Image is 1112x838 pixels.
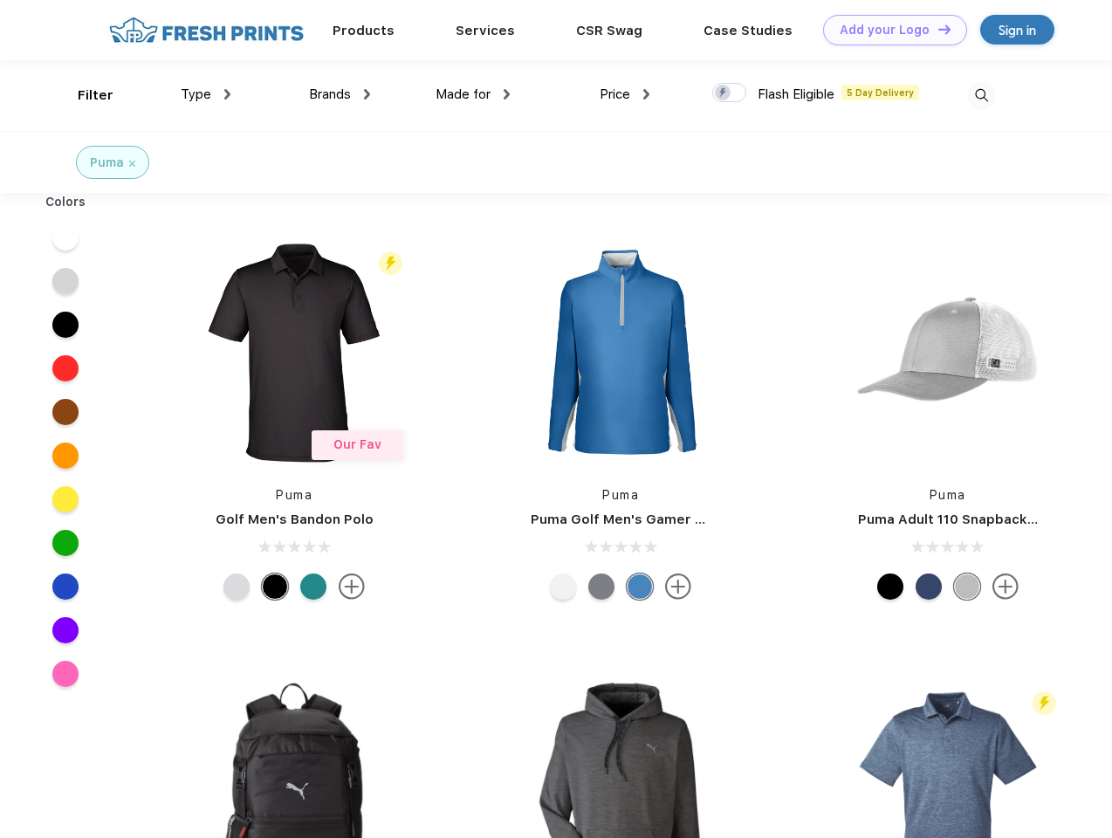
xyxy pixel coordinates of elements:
a: Puma Golf Men's Gamer Golf Quarter-Zip [531,512,807,527]
div: Puma Black [262,574,288,600]
img: func=resize&h=266 [832,237,1064,469]
span: Our Fav [333,437,381,451]
div: Quiet Shade [588,574,614,600]
div: Pma Blk Pma Blk [877,574,903,600]
img: func=resize&h=266 [178,237,410,469]
a: Products [333,23,395,38]
div: Add your Logo [840,23,930,38]
div: Puma [90,154,124,172]
img: dropdown.png [504,89,510,100]
img: DT [938,24,951,34]
span: Type [181,86,211,102]
img: more.svg [992,574,1019,600]
img: dropdown.png [224,89,230,100]
span: Brands [309,86,351,102]
a: Puma [930,488,966,502]
img: filter_cancel.svg [129,161,135,167]
div: Bright Cobalt [627,574,653,600]
div: Colors [32,193,100,211]
img: dropdown.png [643,89,649,100]
a: Sign in [980,15,1054,45]
span: 5 Day Delivery [841,85,919,100]
a: CSR Swag [576,23,642,38]
div: Filter [78,86,113,106]
div: Quarry with Brt Whit [954,574,980,600]
img: flash_active_toggle.svg [379,251,402,275]
span: Made for [436,86,491,102]
a: Puma [602,488,639,502]
img: fo%20logo%202.webp [104,15,309,45]
img: func=resize&h=266 [505,237,737,469]
div: Green Lagoon [300,574,326,600]
a: Services [456,23,515,38]
img: dropdown.png [364,89,370,100]
a: Golf Men's Bandon Polo [216,512,374,527]
img: desktop_search.svg [967,81,996,110]
div: Sign in [999,20,1036,40]
span: Price [600,86,630,102]
span: Flash Eligible [758,86,834,102]
div: Bright White [550,574,576,600]
a: Puma [276,488,312,502]
img: more.svg [665,574,691,600]
img: more.svg [339,574,365,600]
img: flash_active_toggle.svg [1033,691,1056,715]
div: Peacoat with Qut Shd [916,574,942,600]
div: High Rise [223,574,250,600]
